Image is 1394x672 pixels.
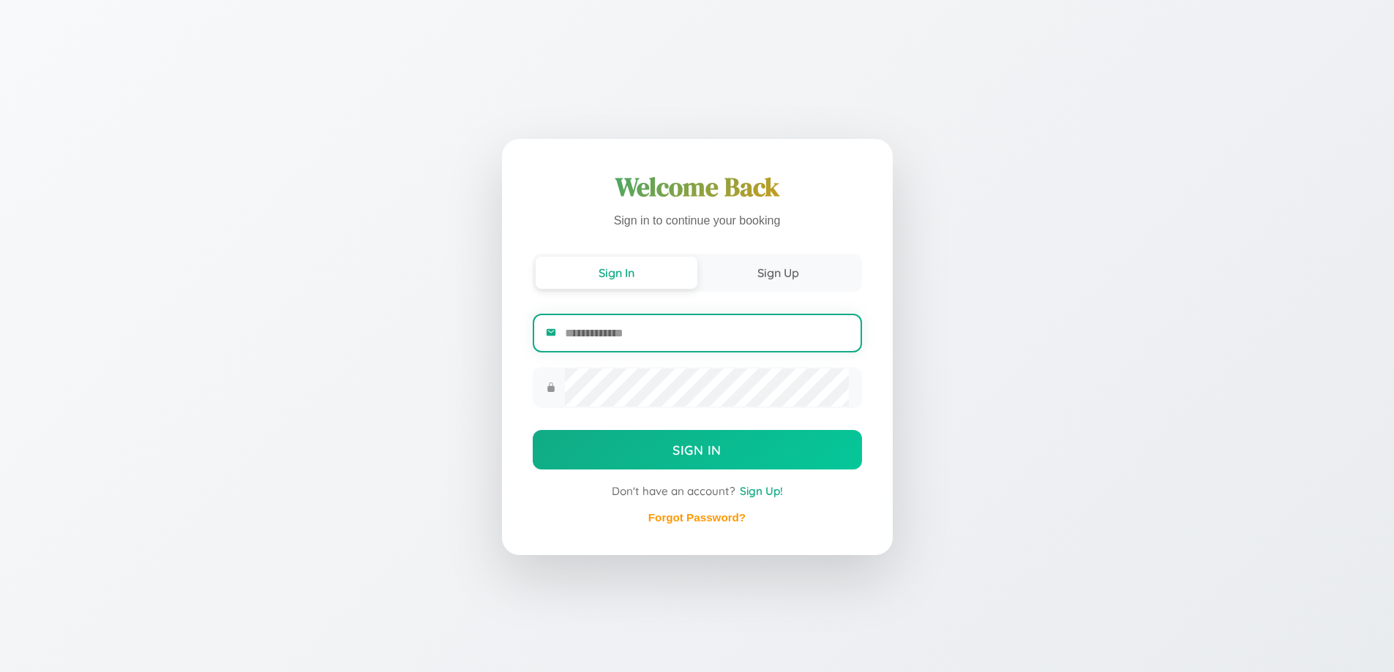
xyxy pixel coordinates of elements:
[740,484,783,498] span: Sign Up!
[533,484,862,498] div: Don't have an account?
[536,257,697,289] button: Sign In
[533,430,862,469] button: Sign In
[648,511,746,524] a: Forgot Password?
[533,170,862,205] h1: Welcome Back
[697,257,859,289] button: Sign Up
[533,211,862,232] p: Sign in to continue your booking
